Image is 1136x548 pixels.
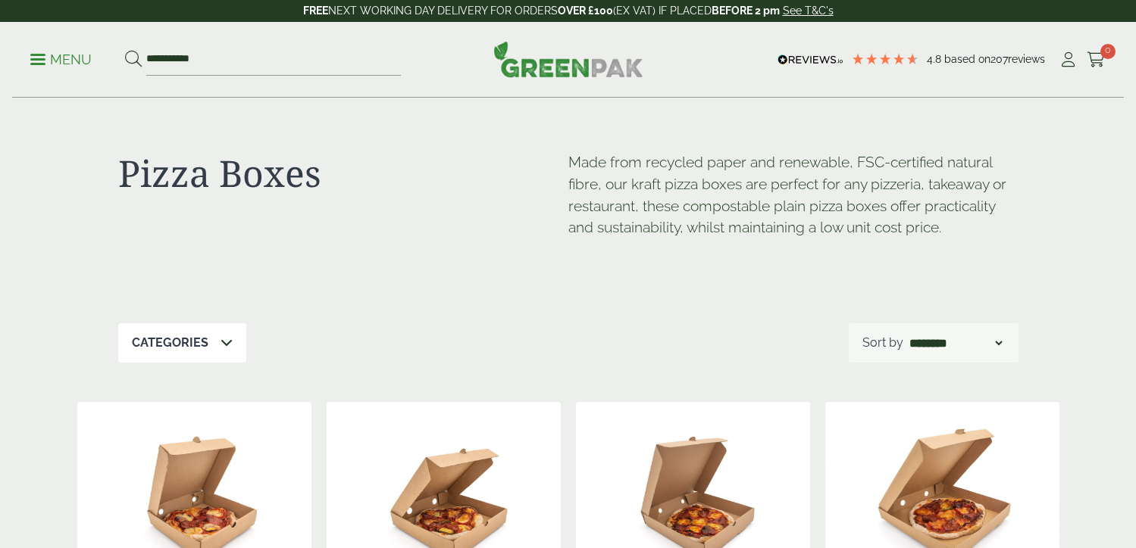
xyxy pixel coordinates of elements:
strong: BEFORE 2 pm [712,5,780,17]
span: 0 [1100,44,1116,59]
i: My Account [1059,52,1078,67]
h1: Pizza Boxes [118,151,568,195]
a: Menu [30,51,92,66]
div: 4.79 Stars [851,52,919,66]
p: Categories [132,334,208,352]
a: See T&C's [783,5,834,17]
img: REVIEWS.io [778,54,843,65]
i: Cart [1087,52,1106,67]
p: Made from recycled paper and renewable, FSC-certified natural fibre, o [568,151,1019,238]
span: 4.8 [927,53,944,65]
span: 207 [990,53,1008,65]
span: Based on [944,53,990,65]
strong: FREE [303,5,328,17]
a: 0 [1087,48,1106,71]
span: reviews [1008,53,1045,65]
select: Shop order [906,334,1005,352]
p: Sort by [862,334,903,352]
span: ur kraft pizza boxes are perfect for any pizzeria, takeaway or restaurant, these compostable plai... [568,176,1006,236]
strong: OVER £100 [558,5,613,17]
p: Menu [30,51,92,69]
img: GreenPak Supplies [493,41,643,77]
